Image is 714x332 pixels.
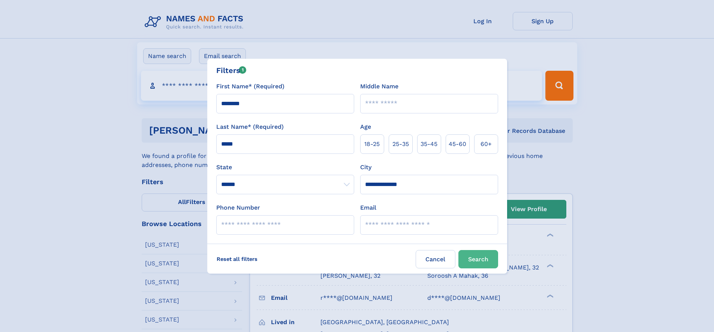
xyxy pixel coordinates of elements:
[360,203,376,212] label: Email
[360,122,371,131] label: Age
[480,140,492,149] span: 60+
[216,65,247,76] div: Filters
[360,163,371,172] label: City
[392,140,409,149] span: 25‑35
[216,203,260,212] label: Phone Number
[364,140,380,149] span: 18‑25
[212,250,262,268] label: Reset all filters
[216,82,284,91] label: First Name* (Required)
[416,250,455,268] label: Cancel
[360,82,398,91] label: Middle Name
[449,140,466,149] span: 45‑60
[216,122,284,131] label: Last Name* (Required)
[458,250,498,268] button: Search
[216,163,354,172] label: State
[421,140,437,149] span: 35‑45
